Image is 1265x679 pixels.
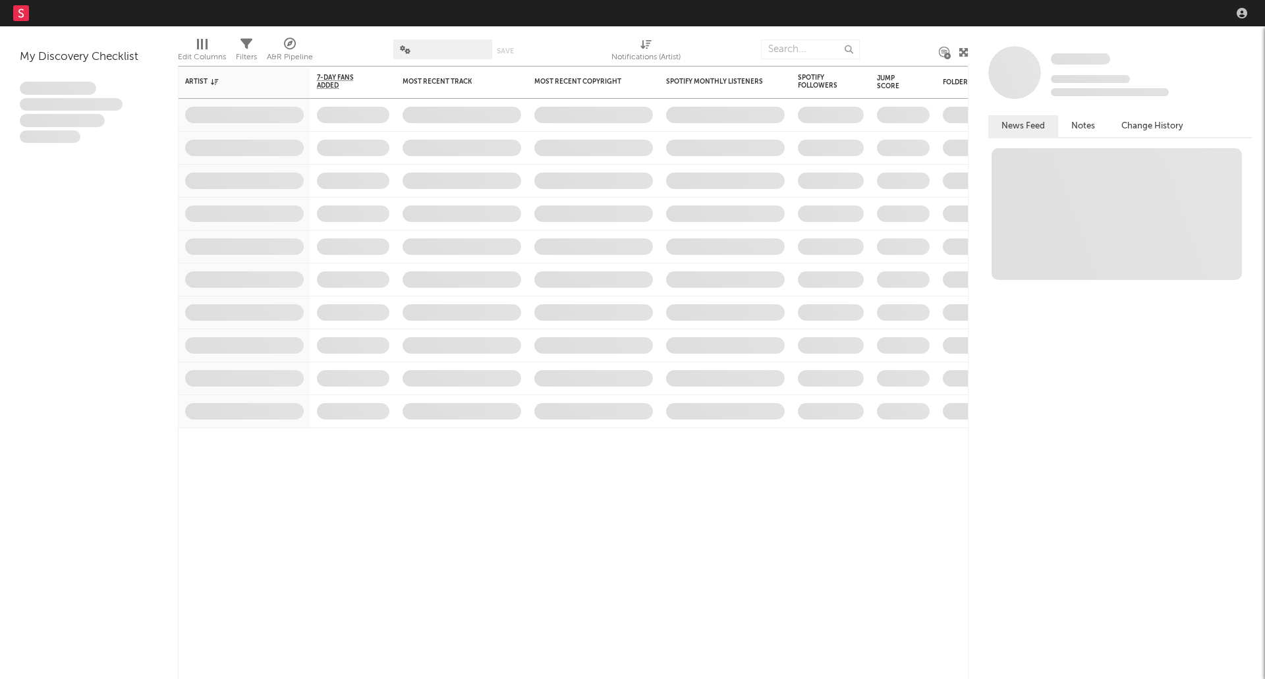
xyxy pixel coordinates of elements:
[611,49,681,65] div: Notifications (Artist)
[267,33,313,71] div: A&R Pipeline
[20,130,80,144] span: Aliquam viverra
[988,115,1058,137] button: News Feed
[943,78,1042,86] div: Folders
[798,74,844,90] div: Spotify Followers
[1108,115,1196,137] button: Change History
[1051,53,1110,65] span: Some Artist
[1051,88,1169,96] span: 0 fans last week
[20,114,105,127] span: Praesent ac interdum
[1051,53,1110,66] a: Some Artist
[317,74,370,90] span: 7-Day Fans Added
[403,78,501,86] div: Most Recent Track
[267,49,313,65] div: A&R Pipeline
[1058,115,1108,137] button: Notes
[236,33,257,71] div: Filters
[236,49,257,65] div: Filters
[178,49,226,65] div: Edit Columns
[761,40,860,59] input: Search...
[666,78,765,86] div: Spotify Monthly Listeners
[611,33,681,71] div: Notifications (Artist)
[20,82,96,95] span: Lorem ipsum dolor
[877,74,910,90] div: Jump Score
[497,47,514,55] button: Save
[178,33,226,71] div: Edit Columns
[1051,75,1130,83] span: Tracking Since: [DATE]
[20,49,158,65] div: My Discovery Checklist
[185,78,284,86] div: Artist
[534,78,633,86] div: Most Recent Copyright
[20,98,123,111] span: Integer aliquet in purus et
